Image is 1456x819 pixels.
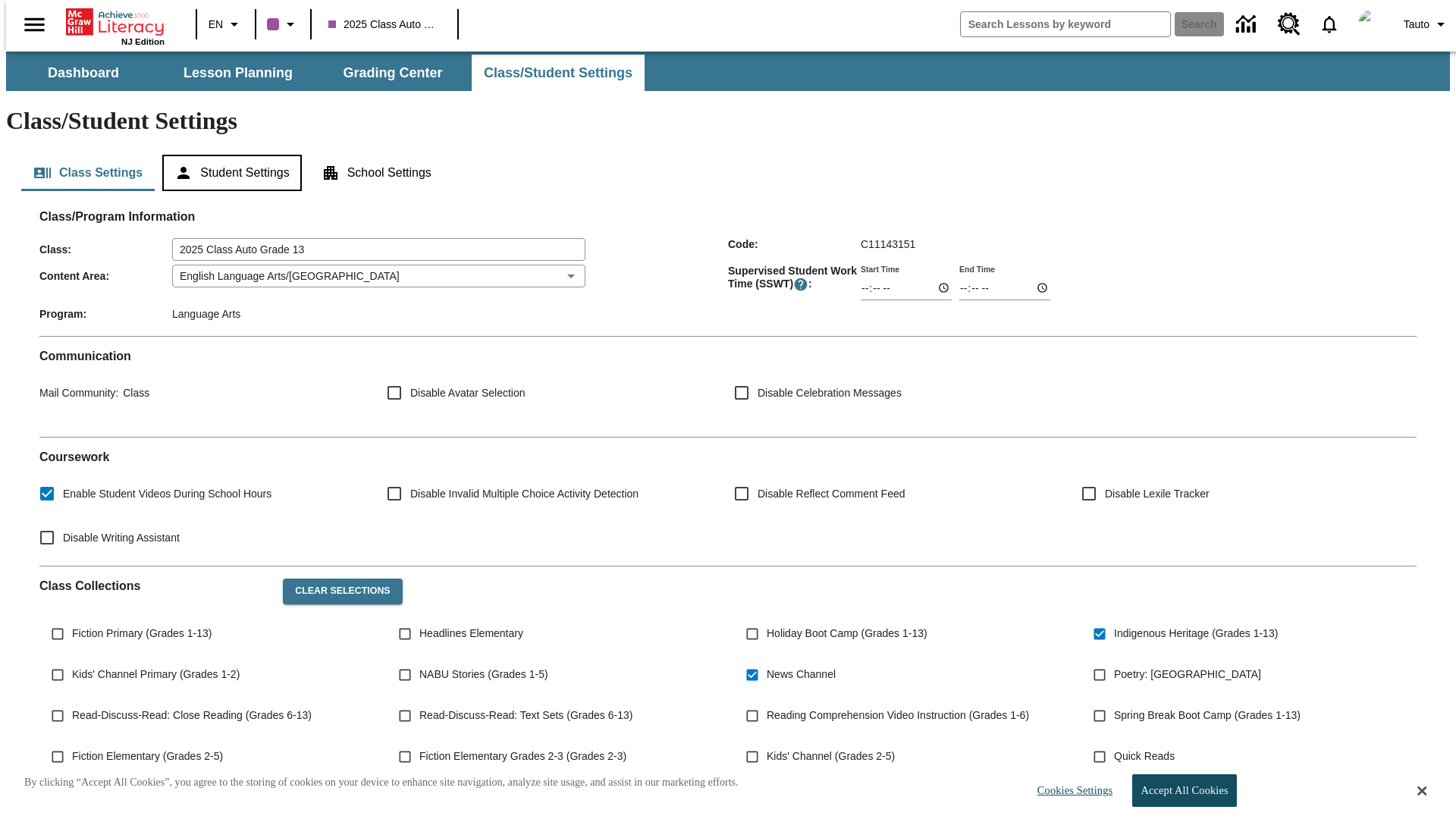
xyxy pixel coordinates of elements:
[63,486,271,502] span: Enable Student Videos During School Hours
[283,579,402,604] button: Clear Selections
[6,107,1450,135] h1: Class/Student Settings
[959,263,995,275] label: End Time
[72,708,312,723] span: Read-Discuss-Read: Close Reading (Grades 6-13)
[343,64,442,82] span: Grading Center
[6,52,1450,91] div: SubNavbar
[410,486,639,502] span: Disable Invalid Multiple Choice Activity Detection
[39,224,1417,324] div: Class/Program Information
[1417,784,1426,798] button: Close
[484,64,632,82] span: Class/Student Settings
[472,55,645,91] button: Class/Student Settings
[961,12,1170,36] input: search field
[1310,5,1349,44] a: Notifications
[66,5,165,46] div: Home
[39,387,118,399] span: Mail Community :
[328,17,441,33] span: 2025 Class Auto Grade 13
[419,626,523,642] span: Headlines Elementary
[118,387,149,399] span: Class
[172,238,585,261] input: Class
[419,748,626,764] span: Fiction Elementary Grades 2-3 (Grades 2-3)
[8,55,159,91] button: Dashboard
[1349,5,1398,44] button: Select a new avatar
[39,450,1417,464] h2: Course work
[39,308,172,320] span: Program :
[728,265,861,292] span: Supervised Student Work Time (SSWT) :
[39,209,1417,224] h2: Class/Program Information
[72,626,212,642] span: Fiction Primary (Grades 1-13)
[39,450,1417,554] div: Coursework
[1132,774,1236,807] button: Accept All Cookies
[39,270,172,282] span: Content Area :
[48,64,119,82] span: Dashboard
[1227,4,1269,45] a: Data Center
[261,11,306,38] button: Class color is purple. Change class color
[1404,17,1429,33] span: Tauto
[21,155,1435,191] div: Class/Student Settings
[767,748,895,764] span: Kids' Channel (Grades 2-5)
[793,277,808,292] button: Supervised Student Work Time is the timeframe when students can take LevelSet and when lessons ar...
[758,486,905,502] span: Disable Reflect Comment Feed
[72,667,240,682] span: Kids' Channel Primary (Grades 1-2)
[172,265,585,287] div: English Language Arts/[GEOGRAPHIC_DATA]
[1114,748,1175,764] span: Quick Reads
[1114,626,1278,642] span: Indigenous Heritage (Grades 1-13)
[121,37,165,46] span: NJ Edition
[309,155,444,191] button: School Settings
[72,748,223,764] span: Fiction Elementary (Grades 2-5)
[172,308,240,320] span: Language Arts
[1114,708,1301,723] span: Spring Break Boot Camp (Grades 1-13)
[184,64,293,82] span: Lesson Planning
[39,243,172,256] span: Class :
[728,238,861,250] span: Code :
[1114,667,1261,682] span: Poetry: [GEOGRAPHIC_DATA]
[767,626,927,642] span: Holiday Boot Camp (Grades 1-13)
[317,55,469,91] button: Grading Center
[162,55,314,91] button: Lesson Planning
[6,55,646,91] div: SubNavbar
[209,17,223,33] span: EN
[1358,9,1389,39] img: Avatar
[1105,486,1210,502] span: Disable Lexile Tracker
[767,667,836,682] span: News Channel
[202,11,250,38] button: Language: EN, Select a language
[63,530,180,546] span: Disable Writing Assistant
[419,667,548,682] span: NABU Stories (Grades 1-5)
[66,7,165,37] a: Home
[24,775,739,790] p: By clicking “Accept All Cookies”, you agree to the storing of cookies on your device to enhance s...
[758,385,902,401] span: Disable Celebration Messages
[861,238,915,250] span: C11143151
[21,155,155,191] button: Class Settings
[39,349,1417,363] h2: Communication
[410,385,526,401] span: Disable Avatar Selection
[419,708,632,723] span: Read-Discuss-Read: Text Sets (Grades 6-13)
[1398,11,1456,38] button: Profile/Settings
[12,2,57,47] button: Open side menu
[1269,4,1310,45] a: Resource Center, Will open in new tab
[767,708,1029,723] span: Reading Comprehension Video Instruction (Grades 1-6)
[39,349,1417,425] div: Communication
[1024,775,1119,806] button: Cookies Settings
[162,155,301,191] button: Student Settings
[861,263,899,275] label: Start Time
[39,579,271,593] h2: Class Collections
